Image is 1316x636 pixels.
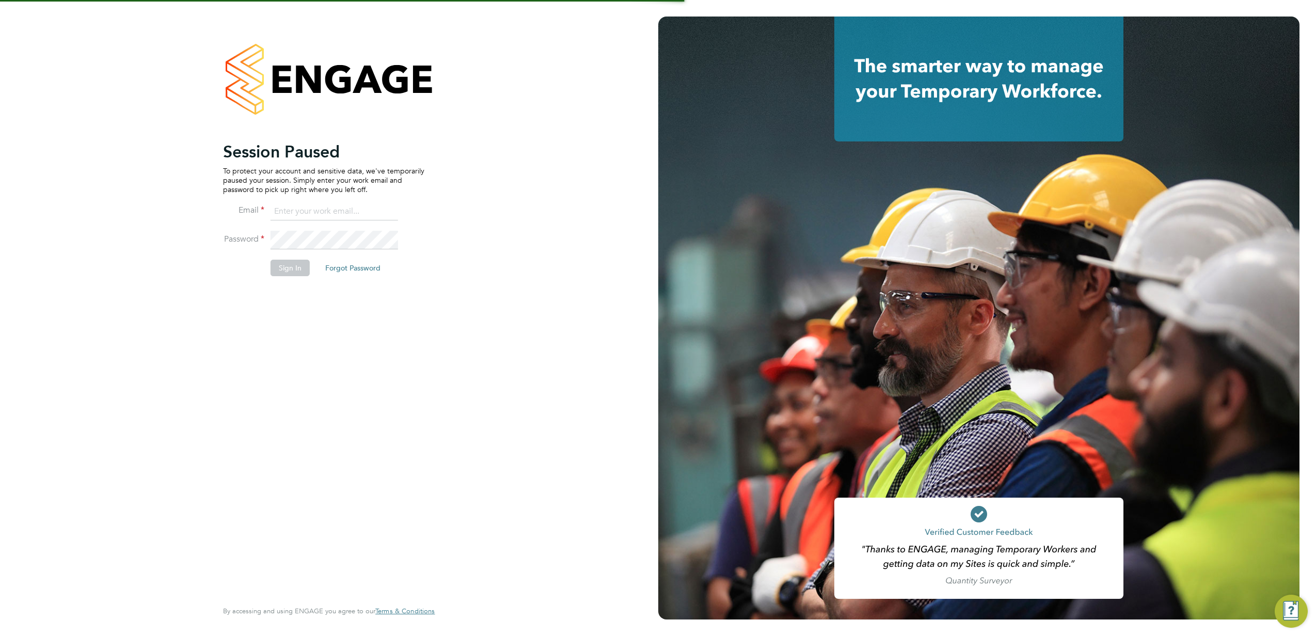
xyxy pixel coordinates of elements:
p: To protect your account and sensitive data, we've temporarily paused your session. Simply enter y... [223,166,424,195]
label: Password [223,234,264,245]
button: Sign In [271,260,310,276]
a: Terms & Conditions [375,607,435,615]
input: Enter your work email... [271,202,398,221]
button: Engage Resource Center [1275,595,1308,628]
button: Forgot Password [317,260,389,276]
h2: Session Paused [223,141,424,162]
label: Email [223,205,264,216]
span: By accessing and using ENGAGE you agree to our [223,607,435,615]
